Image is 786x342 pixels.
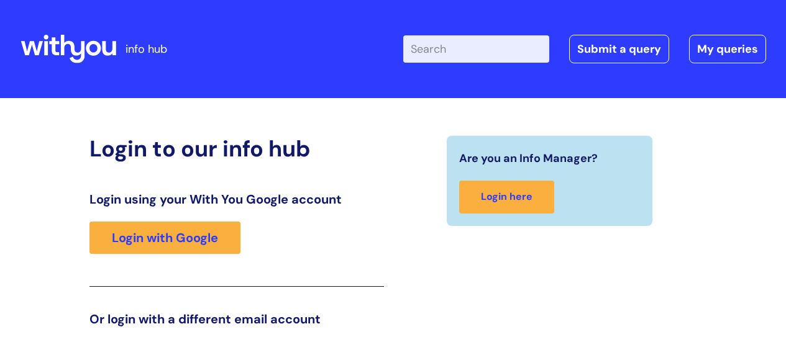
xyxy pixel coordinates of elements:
[459,148,598,168] span: Are you an Info Manager?
[89,192,384,207] h3: Login using your With You Google account
[459,181,554,214] a: Login here
[126,39,167,59] p: info hub
[569,35,669,63] a: Submit a query
[89,222,240,254] a: Login with Google
[89,312,384,326] h3: Or login with a different email account
[89,135,384,162] h2: Login to our info hub
[689,35,766,63] a: My queries
[403,35,549,63] input: Search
